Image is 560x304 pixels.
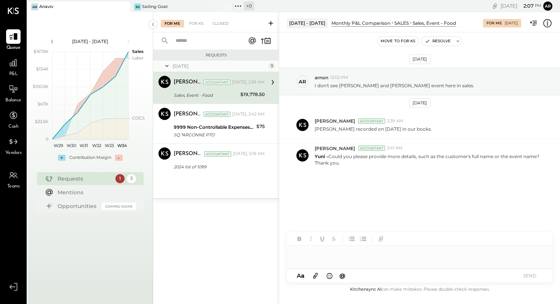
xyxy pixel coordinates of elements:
[174,123,254,131] div: 9999 Non-Controllable Expenses:Other Income and Expenses:To Be Classified
[161,20,184,27] div: For Me
[394,20,409,26] div: SALES
[514,270,545,281] button: SEND
[174,150,203,158] div: [PERSON_NAME]
[132,49,144,54] text: Sales
[409,98,430,108] div: [DATE]
[294,234,304,244] button: Bold
[209,20,232,27] div: Closed
[358,234,368,244] button: Ordered List
[66,143,76,148] text: W30
[244,2,254,10] div: + 0
[378,37,419,46] button: Move to for ks
[339,272,346,279] span: @
[58,189,132,196] div: Mentions
[38,101,48,107] text: $67K
[5,97,21,104] span: Balance
[174,91,238,99] div: Sales, Event - Food
[315,126,432,132] p: [PERSON_NAME] recorded on [DATE] in our books.
[240,91,265,98] div: $19,778.50
[306,234,316,244] button: Italic
[256,123,265,130] div: $75
[232,111,265,117] div: [DATE], 2:42 AM
[315,154,328,159] strong: Yuni -
[33,84,48,89] text: $100.5K
[9,71,18,78] span: P&L
[0,108,26,130] a: Cash
[203,112,230,117] div: Accountant
[409,54,430,64] div: [DATE]
[358,118,385,124] div: Accountant
[5,150,22,157] span: Vendors
[134,3,141,10] div: SG
[0,168,26,190] a: Teams
[0,134,26,157] a: Vendors
[6,45,21,51] span: Queue
[174,78,202,86] div: [PERSON_NAME]
[317,234,327,244] button: Underline
[115,155,123,161] div: -
[486,21,502,26] div: For Me
[269,63,275,69] div: 3
[299,78,306,85] div: ar
[535,3,541,8] span: pm
[294,272,307,280] button: Aa
[330,75,348,81] span: 12:02 PM
[117,143,127,148] text: W34
[287,18,328,28] div: [DATE] - [DATE]
[186,20,207,27] div: For KS
[329,234,339,244] button: Strikethrough
[505,21,518,26] div: [DATE]
[413,20,456,26] div: Sales, Event - Food
[69,155,111,161] div: Contribution Margin
[92,143,101,148] text: W32
[46,136,48,142] text: 0
[102,203,136,210] div: Coming Soon
[233,151,265,157] div: [DATE], 5:19 AM
[7,183,20,190] span: Teams
[315,153,542,166] p: Could you please provide more details, such as the customer's full name or the event name? Thank ...
[358,146,385,151] div: Accountant
[518,2,534,10] span: 2 : 07
[0,82,26,104] a: Balance
[157,53,275,58] div: Requests
[337,271,348,280] button: @
[142,4,168,10] div: Sailing Goat
[387,118,403,124] span: 2:39 AM
[174,131,254,139] div: SQ *ARGONNE PTO
[0,29,26,51] a: Queue
[315,82,474,89] p: I don't see [PERSON_NAME] and [PERSON_NAME] event here in sales.
[422,37,454,46] button: Resolve
[203,80,230,85] div: Accountant
[347,234,357,244] button: Unordered List
[132,55,144,61] text: Labor
[0,56,26,78] a: P&L
[501,2,541,10] div: [DATE]
[31,3,38,10] div: An
[39,4,53,10] div: Anaviv
[376,234,386,244] button: Add URL
[173,63,267,69] div: [DATE]
[174,163,262,171] div: 2024 list of 1099
[491,2,499,10] div: copy link
[80,143,88,148] text: W31
[174,110,202,118] div: [PERSON_NAME]
[105,143,114,148] text: W33
[58,155,66,161] div: +
[387,145,403,151] span: 2:41 AM
[315,74,328,81] span: arnon
[58,202,98,210] div: Opportunities
[331,20,390,26] div: Monthly P&L Comparison
[315,118,355,124] span: [PERSON_NAME]
[315,145,355,152] span: [PERSON_NAME]
[127,174,136,183] div: 3
[543,2,552,11] button: ar
[8,123,18,130] span: Cash
[115,174,125,183] div: 1
[58,175,112,182] div: Requests
[34,49,48,54] text: $167.5K
[58,38,123,45] div: [DATE] - [DATE]
[132,115,145,121] text: COGS
[301,272,304,279] span: a
[204,151,231,157] div: Accountant
[54,143,63,148] text: W29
